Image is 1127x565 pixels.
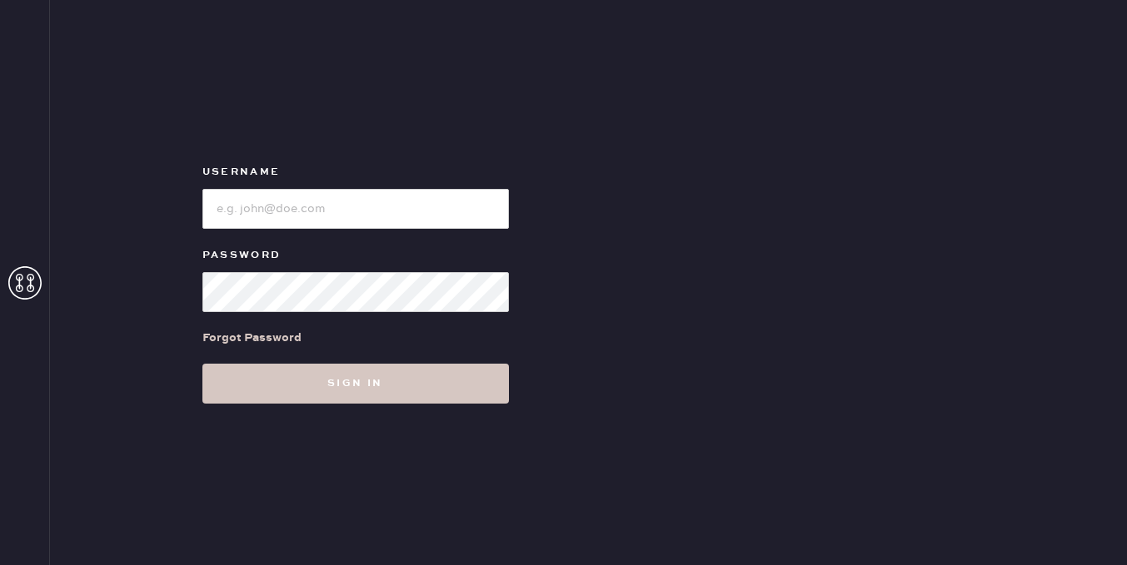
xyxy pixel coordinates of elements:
button: Sign in [202,364,509,404]
input: e.g. john@doe.com [202,189,509,229]
label: Username [202,162,509,182]
a: Forgot Password [202,312,302,364]
div: Forgot Password [202,329,302,347]
label: Password [202,245,509,265]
